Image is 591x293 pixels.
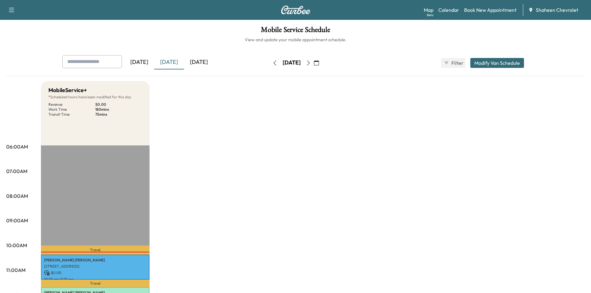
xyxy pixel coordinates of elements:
h1: Mobile Service Schedule [6,26,585,37]
p: 08:00AM [6,192,28,200]
button: Filter [441,58,465,68]
div: [DATE] [154,55,184,69]
p: 06:00AM [6,143,28,150]
button: Modify Van Schedule [470,58,524,68]
div: [DATE] [124,55,154,69]
a: Calendar [438,6,459,14]
p: Work Time [48,107,95,112]
img: Curbee Logo [281,6,311,14]
div: [DATE] [184,55,214,69]
h6: View and update your mobile appointment schedule. [6,37,585,43]
div: [DATE] [283,59,301,67]
span: Filter [451,59,463,67]
a: MapBeta [424,6,433,14]
p: [PERSON_NAME] [PERSON_NAME] [44,258,146,263]
p: Transit Time [48,112,95,117]
p: Travel [41,280,150,287]
p: 09:00AM [6,217,28,224]
p: 10:22 am - 11:22 am [44,277,146,282]
p: $ 0.00 [44,270,146,276]
p: Scheduled hours have been modified for this day [48,95,142,100]
p: 10:00AM [6,242,27,249]
div: Beta [427,13,433,17]
p: 11:00AM [6,266,25,274]
p: Revenue [48,102,95,107]
p: [STREET_ADDRESS] [44,264,146,269]
p: Travel [41,246,150,255]
p: $ 0.00 [95,102,142,107]
h5: MobileService+ [48,86,87,95]
p: 180 mins [95,107,142,112]
a: Book New Appointment [464,6,517,14]
p: 07:00AM [6,167,27,175]
span: Shaheen Chevrolet [536,6,578,14]
p: 75 mins [95,112,142,117]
